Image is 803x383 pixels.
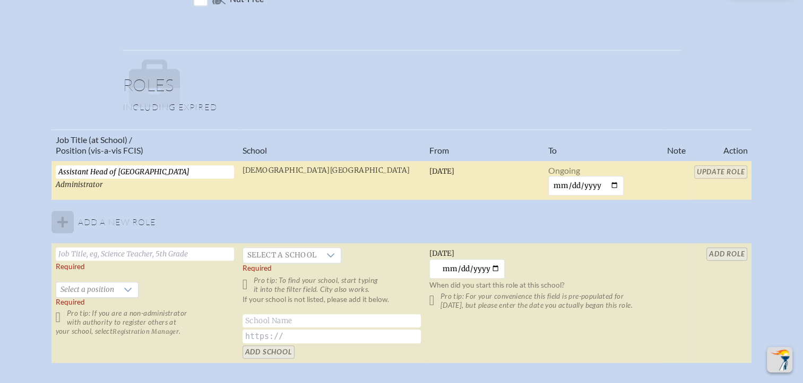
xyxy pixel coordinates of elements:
[51,130,238,161] th: Job Title (at School) / Position (vis-a-vis FCIS)
[238,130,425,161] th: School
[429,281,659,290] p: When did you start this role at this school?
[56,298,85,306] span: Required
[56,282,118,297] span: Select a position
[243,166,410,175] span: [DEMOGRAPHIC_DATA][GEOGRAPHIC_DATA]
[123,76,681,102] h1: Roles
[243,295,389,313] label: If your school is not listed, please add it below.
[429,167,454,176] span: [DATE]
[425,130,544,161] th: From
[548,165,580,175] span: Ongoing
[690,130,752,161] th: Action
[429,292,659,310] p: Pro tip: For your convenience this field is pre-populated for [DATE], but please enter the date y...
[243,314,421,327] input: School Name
[769,349,790,370] img: To the top
[243,276,421,294] p: Pro tip: To find your school, start typing it into the filter field. City also works.
[429,249,454,258] span: [DATE]
[123,102,681,112] p: Including expired
[113,328,179,335] span: Registration Manager
[544,130,663,161] th: To
[663,130,690,161] th: Note
[56,165,234,179] input: Eg, Science Teacher, 5th Grade
[767,347,792,372] button: Scroll Top
[243,248,321,263] span: Select a school
[243,264,272,273] label: Required
[56,180,103,189] span: Administrator
[56,247,234,261] input: Job Title, eg, Science Teacher, 5th Grade
[243,329,421,343] input: https://
[56,262,85,271] label: Required
[56,309,234,336] p: Pro tip: If you are a non-administrator with authority to register others at your school, select .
